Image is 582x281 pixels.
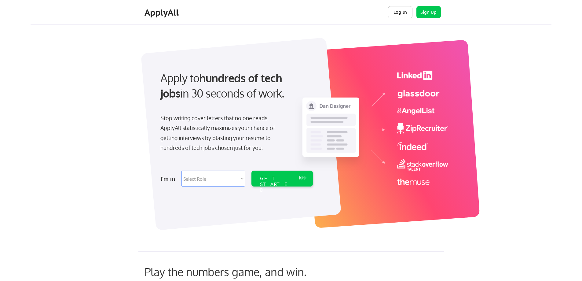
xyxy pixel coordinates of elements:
button: Sign Up [416,6,441,18]
div: GET STARTED [260,176,293,193]
button: Log In [388,6,412,18]
strong: hundreds of tech jobs [160,71,285,100]
div: ApplyAll [145,7,181,18]
div: Apply to in 30 seconds of work. [160,70,310,101]
div: Stop writing cover letters that no one reads. ApplyAll statistically maximizes your chance of get... [160,113,286,153]
div: I'm in [161,174,178,183]
div: Play the numbers game, and win. [145,265,334,278]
